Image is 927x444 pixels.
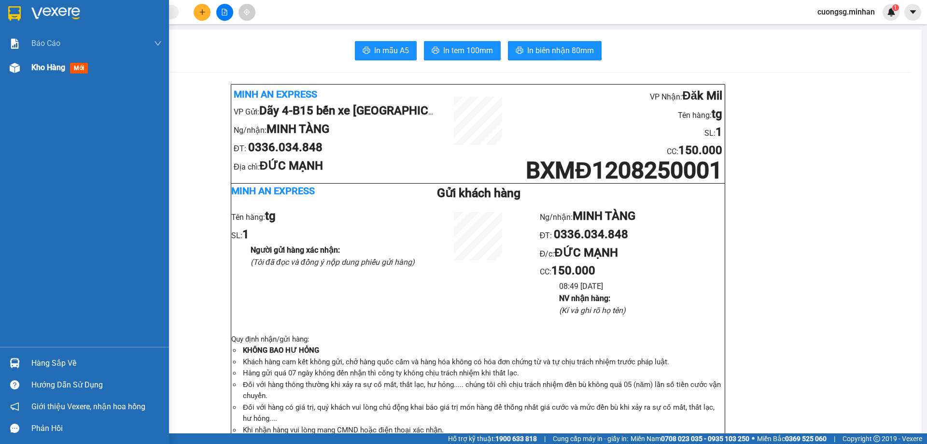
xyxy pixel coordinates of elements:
button: printerIn mẫu A5 [355,41,417,60]
b: NV nhận hàng : [559,294,610,303]
li: ĐT: [540,226,725,244]
b: 150.000 [678,143,722,157]
div: Cường [112,31,181,41]
li: CC [519,142,722,160]
li: Đối với hàng có giá trị, quý khách vui lòng chủ động khai báo giá trị món hàng để thống nhất giá ... [241,402,725,425]
li: 08:49 [DATE] [559,280,725,292]
span: Kho hàng [31,63,65,72]
li: Địa chỉ: [234,157,437,175]
b: MINH TÀNG [573,209,635,223]
button: printerIn tem 100mm [424,41,501,60]
li: Ng/nhận: [234,120,437,139]
span: notification [10,402,19,411]
b: Gửi khách hàng [437,186,520,200]
div: Hướng dẫn sử dụng [31,378,162,392]
li: SL: [519,123,722,142]
button: printerIn biên nhận 80mm [508,41,602,60]
li: Tên hàng: [231,207,416,226]
li: Đối với hàng thông thường khi xảy ra sự cố mất, thất lạc, hư hỏng..... chúng tôi chỉ chịu trách n... [241,379,725,402]
img: warehouse-icon [10,63,20,73]
img: icon-new-feature [887,8,896,16]
img: logo-vxr [8,6,21,21]
div: Phản hồi [31,421,162,436]
div: [DATE] 08:49 [112,19,181,31]
i: (Tôi đã đọc và đồng ý nộp dung phiếu gửi hàng) [251,258,415,267]
span: ⚪️ [752,437,755,441]
strong: 0369 525 060 [785,435,827,443]
b: Minh An Express [234,88,317,100]
b: MINH TÀNG [267,122,329,136]
button: caret-down [904,4,921,21]
h1: BXMĐ1208250001 [519,160,722,181]
li: Ng/nhận: [540,207,725,226]
span: Miền Bắc [757,433,827,444]
b: 0336.034.848 [248,141,323,154]
li: SL: [231,226,416,244]
span: caret-down [909,8,917,16]
span: down [154,40,162,47]
span: Cung cấp máy in - giấy in: [553,433,628,444]
span: cuongsg.minhan [810,6,883,18]
b: 1 [716,125,722,139]
span: aim [243,9,250,15]
span: | [834,433,835,444]
img: solution-icon [10,39,20,49]
span: question-circle [10,380,19,389]
b: ĐỨC MẠNH [554,246,618,259]
b: Minh An Express [231,185,315,197]
b: 0336.034.848 [554,228,628,241]
button: file-add [216,4,233,21]
span: Báo cáo [31,37,60,49]
b: tg [265,209,276,223]
span: printer [516,46,523,56]
span: In tem 100mm [443,44,493,57]
li: Khách hàng cam kết không gửi, chở hàng quốc cấm và hàng hóa không có hóa đơn chứng từ và tự chịu ... [241,357,725,368]
span: : [549,267,595,276]
span: Giới thiệu Vexere, nhận hoa hồng [31,401,145,413]
button: plus [194,4,211,21]
span: 1 [894,4,897,11]
span: printer [363,46,370,56]
span: In mẫu A5 [374,44,409,57]
b: 1 [242,228,249,241]
strong: 0708 023 035 - 0935 103 250 [661,435,749,443]
span: : [676,147,722,156]
strong: KHÔNG BAO HƯ HỎNG [243,346,319,355]
li: ĐT: [234,139,437,157]
i: (Kí và ghi rõ họ tên) [559,306,626,315]
b: ĐỨC MẠNH [260,159,323,172]
li: VP Gửi: [234,102,437,120]
b: tg [712,107,722,121]
strong: 1900 633 818 [495,435,537,443]
b: Người gửi hàng xác nhận : [251,245,340,255]
li: Hàng gửi quá 07 ngày không đến nhận thì công ty không chịu trách nhiệm khi thất lạc. [241,368,725,379]
sup: 1 [892,4,899,11]
span: Hỗ trợ kỹ thuật: [448,433,537,444]
b: Đăk Mil [682,89,722,102]
span: message [10,424,19,433]
span: plus [199,9,206,15]
b: Dãy 4-B15 bến xe [GEOGRAPHIC_DATA] [259,104,466,117]
button: aim [239,4,255,21]
li: VP Nhận: [519,87,722,105]
ul: CC [540,207,725,316]
li: Đ/c: [540,244,725,262]
div: Hàng sắp về [31,356,162,371]
li: Tên hàng: [519,105,722,124]
span: mới [70,63,88,73]
span: | [544,433,546,444]
span: copyright [873,435,880,442]
img: warehouse-icon [10,358,20,368]
li: Khi nhận hàng vui lòng mang CMND hoặc điện thoại xác nhận. [241,425,725,436]
span: Miền Nam [631,433,749,444]
span: printer [432,46,439,56]
span: file-add [221,9,228,15]
td: Minh An Express [5,48,184,62]
b: 150.000 [551,264,595,277]
span: In biên nhận 80mm [527,44,594,57]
